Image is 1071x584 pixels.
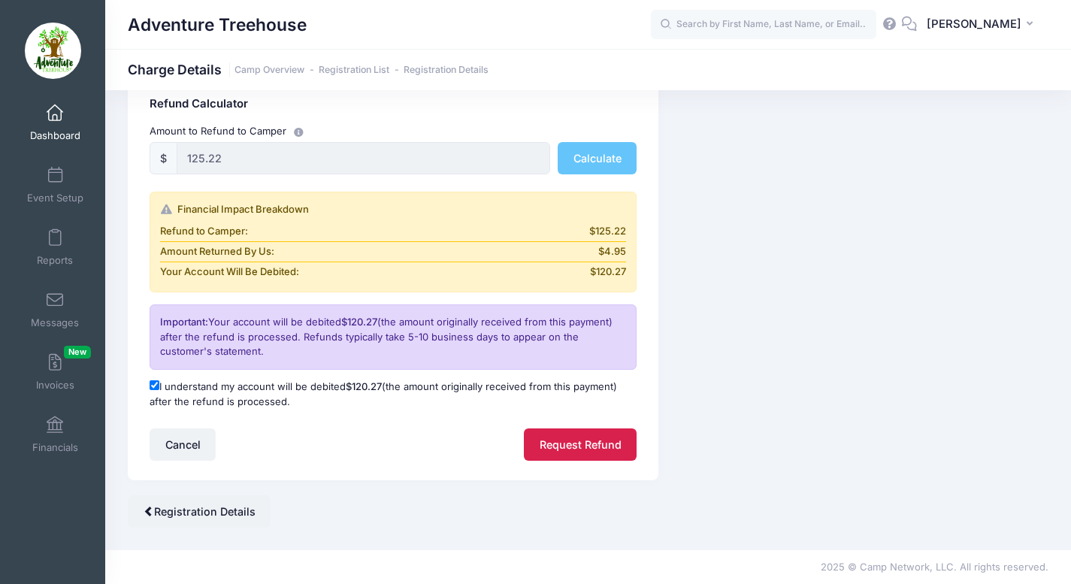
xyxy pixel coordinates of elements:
span: Your Account Will Be Debited: [160,265,299,280]
a: Event Setup [20,159,91,211]
a: Financials [20,408,91,461]
span: Reports [37,254,73,267]
img: Adventure Treehouse [25,23,81,79]
label: I understand my account will be debited (the amount originally received from this payment) after ... [150,380,637,409]
span: Event Setup [27,192,83,204]
span: $125.22 [589,224,626,239]
span: $120.27 [590,265,626,280]
span: $4.95 [598,244,626,259]
span: New [64,346,91,359]
input: I understand my account will be debited$120.27(the amount originally received from this payment) ... [150,380,159,390]
input: Search by First Name, Last Name, or Email... [651,10,876,40]
h5: Refund Calculator [150,98,637,111]
button: [PERSON_NAME] [917,8,1048,42]
h1: Charge Details [128,62,489,77]
span: Invoices [36,379,74,392]
span: [PERSON_NAME] [927,16,1021,32]
div: $ [150,142,177,174]
span: $120.27 [346,380,382,392]
span: 2025 © Camp Network, LLC. All rights reserved. [821,561,1048,573]
a: Registration Details [404,65,489,76]
div: Financial Impact Breakdown [160,202,626,217]
button: Request Refund [524,428,637,461]
span: Financials [32,441,78,454]
a: Reports [20,221,91,274]
button: Cancel [150,428,216,461]
input: 0.00 [177,142,550,174]
span: Dashboard [30,129,80,142]
span: Messages [31,316,79,329]
a: Messages [20,283,91,336]
div: Amount to Refund to Camper [143,123,644,139]
span: Refund to Camper: [160,224,248,239]
span: $120.27 [341,316,377,328]
a: Dashboard [20,96,91,149]
div: Your account will be debited (the amount originally received from this payment) after the refund ... [150,304,637,370]
a: Registration Details [128,495,271,528]
a: InvoicesNew [20,346,91,398]
span: Important: [160,316,208,328]
span: Amount Returned By Us: [160,244,274,259]
h1: Adventure Treehouse [128,8,307,42]
a: Registration List [319,65,389,76]
a: Camp Overview [234,65,304,76]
